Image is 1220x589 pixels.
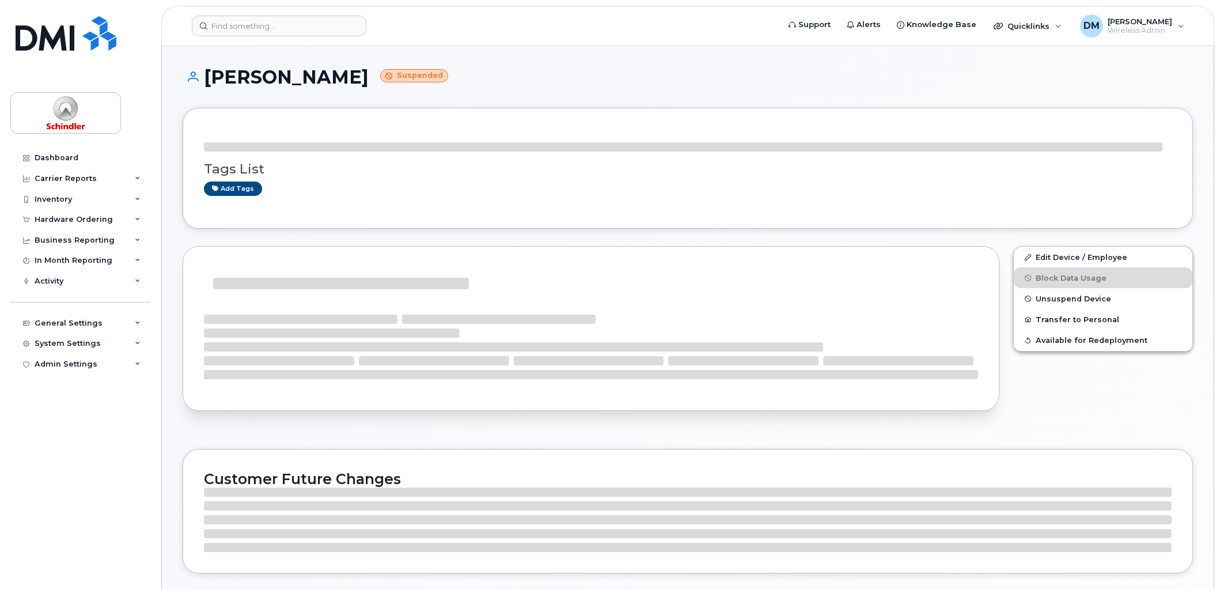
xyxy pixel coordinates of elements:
[1014,247,1192,267] a: Edit Device / Employee
[1014,267,1192,288] button: Block Data Usage
[1014,288,1192,309] button: Unsuspend Device
[183,67,1193,87] h1: [PERSON_NAME]
[1036,294,1111,303] span: Unsuspend Device
[380,69,448,82] small: Suspended
[204,470,1172,488] h2: Customer Future Changes
[204,182,262,196] a: Add tags
[1014,330,1192,350] button: Available for Redeployment
[1036,336,1147,345] span: Available for Redeployment
[204,162,1172,176] h3: Tags List
[1014,309,1192,330] button: Transfer to Personal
